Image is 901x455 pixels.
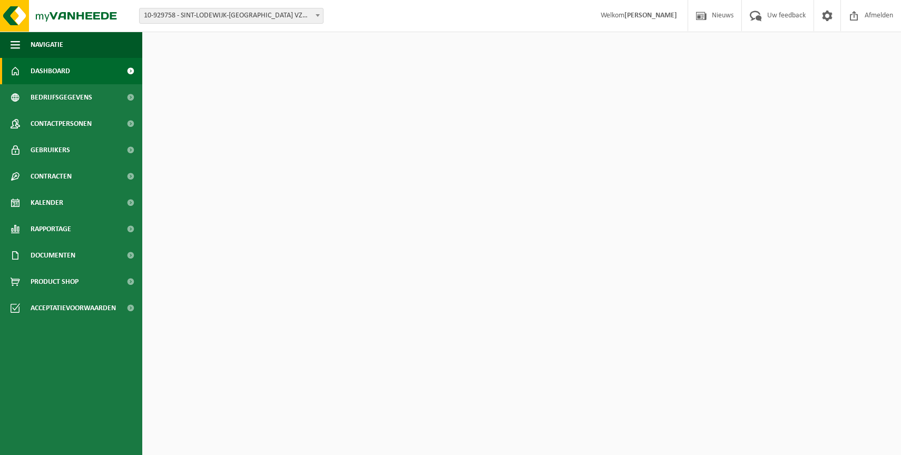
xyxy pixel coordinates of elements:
[31,163,72,190] span: Contracten
[139,8,324,24] span: 10-929758 - SINT-LODEWIJK-BRUGGE VZW - SINT-MICHIELS
[31,269,79,295] span: Product Shop
[140,8,323,23] span: 10-929758 - SINT-LODEWIJK-BRUGGE VZW - SINT-MICHIELS
[31,242,75,269] span: Documenten
[31,32,63,58] span: Navigatie
[31,137,70,163] span: Gebruikers
[31,295,116,321] span: Acceptatievoorwaarden
[624,12,677,19] strong: [PERSON_NAME]
[31,111,92,137] span: Contactpersonen
[31,190,63,216] span: Kalender
[31,216,71,242] span: Rapportage
[31,58,70,84] span: Dashboard
[31,84,92,111] span: Bedrijfsgegevens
